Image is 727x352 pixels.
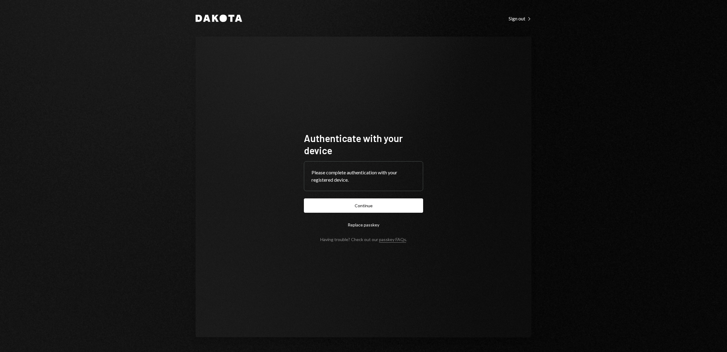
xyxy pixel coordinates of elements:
[509,16,531,22] div: Sign out
[304,198,423,213] button: Continue
[304,218,423,232] button: Replace passkey
[320,237,407,242] div: Having trouble? Check out our .
[379,237,406,243] a: passkey FAQs
[509,15,531,22] a: Sign out
[311,169,416,183] div: Please complete authentication with your registered device.
[304,132,423,156] h1: Authenticate with your device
